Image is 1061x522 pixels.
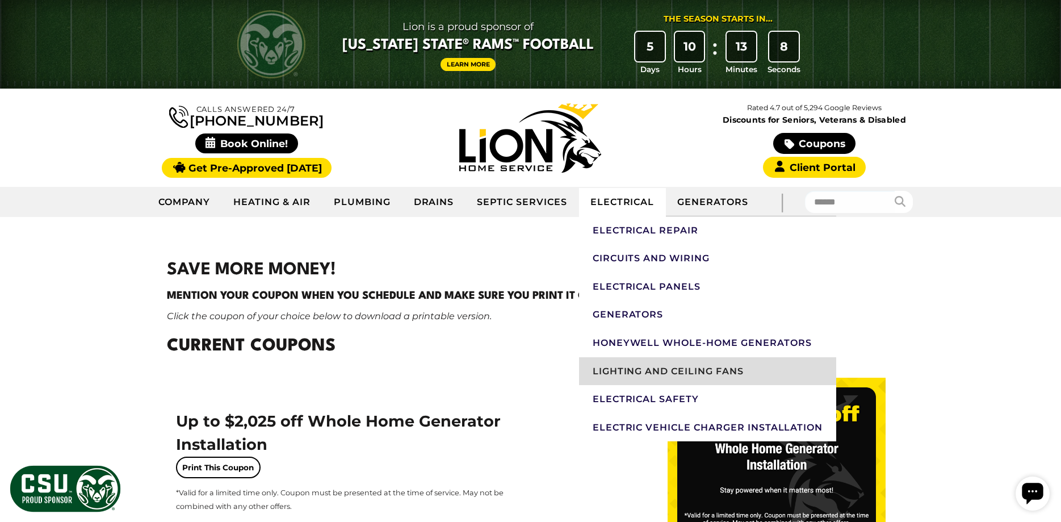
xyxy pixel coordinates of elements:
a: Electrical [579,188,666,216]
a: Septic Services [466,188,578,216]
a: Electric Vehicle Charger Installation [579,414,837,442]
a: [PHONE_NUMBER] [169,103,324,128]
div: | [760,187,805,217]
a: Honeywell Whole-Home Generators [579,329,837,357]
span: Lion is a proud sponsor of [342,18,594,36]
p: Rated 4.7 out of 5,294 Google Reviews [672,102,956,114]
a: Electrical Repair [579,216,837,245]
a: Lighting And Ceiling Fans [579,357,837,386]
h4: Mention your coupon when you schedule and make sure you print it out to present at the time of se... [167,288,895,304]
div: 10 [675,32,704,61]
a: Generators [579,300,837,329]
div: Open chat widget [5,5,39,39]
a: Drains [402,188,466,216]
img: Lion Home Service [459,103,601,173]
em: Click the coupon of your choice below to download a printable version. [167,311,492,321]
div: 13 [727,32,756,61]
div: The Season Starts in... [664,13,773,26]
div: 5 [635,32,665,61]
span: *Valid for a limited time only. Coupon must be presented at the time of service. May not be combi... [176,488,504,511]
a: Client Portal [763,157,865,178]
a: Electrical Panels [579,273,837,301]
div: 8 [769,32,799,61]
span: Days [640,64,660,75]
span: Discounts for Seniors, Veterans & Disabled [675,116,954,124]
span: Hours [678,64,702,75]
a: Coupons [773,133,855,154]
a: Learn More [441,58,496,71]
a: Electrical Safety [579,385,837,414]
span: [US_STATE] State® Rams™ Football [342,36,594,55]
strong: SAVE MORE MONEY! [167,262,336,278]
span: Minutes [725,64,757,75]
a: Print This Coupon [176,457,261,478]
img: CSU Sponsor Badge [9,464,122,513]
a: Circuits And Wiring [579,244,837,273]
h2: Current Coupons [167,334,895,360]
div: : [709,32,720,76]
a: Plumbing [322,188,402,216]
img: CSU Rams logo [237,10,305,78]
a: Get Pre-Approved [DATE] [162,158,332,178]
span: Up to $2,025 off Whole Home Generator Installation [176,412,501,454]
span: Book Online! [195,133,298,153]
a: Generators [666,188,760,216]
a: Heating & Air [222,188,322,216]
a: Company [147,188,223,216]
span: Seconds [768,64,800,75]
